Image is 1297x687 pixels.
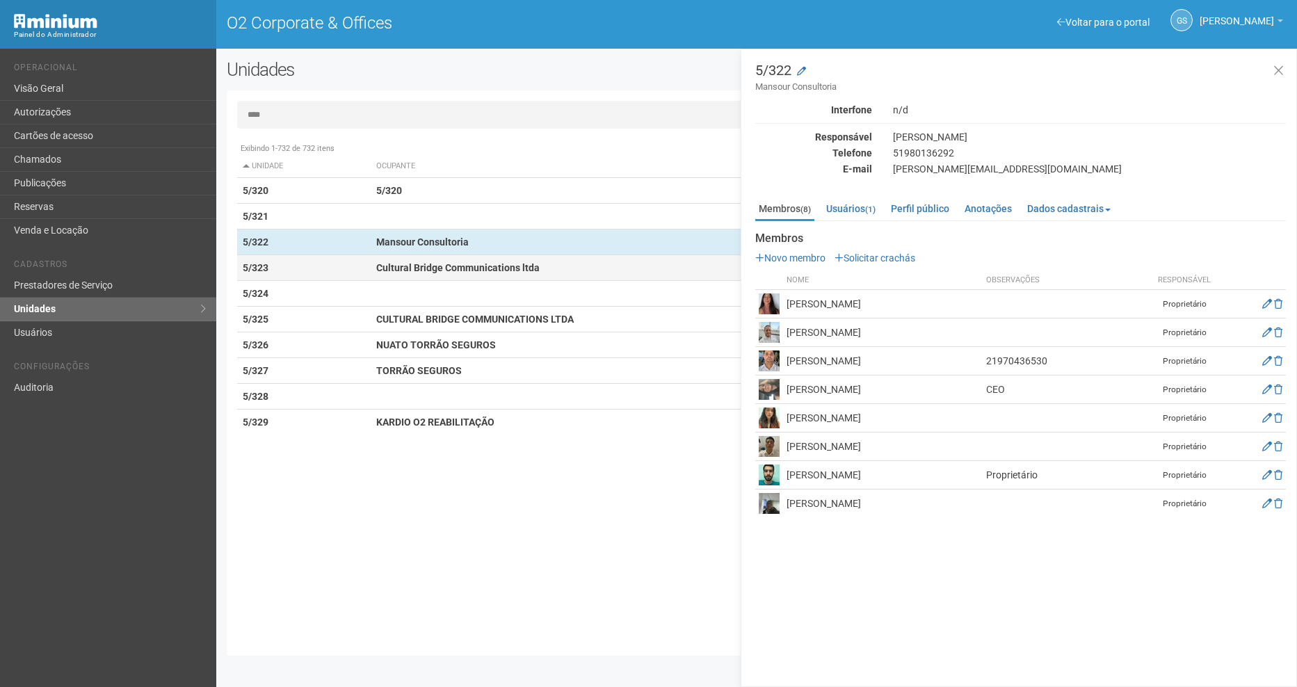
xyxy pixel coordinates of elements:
strong: TORRÃO SEGUROS [376,365,462,376]
td: Proprietário [983,461,1150,490]
span: Gabriela Souza [1200,2,1274,26]
img: Minium [14,14,97,29]
strong: 5/329 [243,417,268,428]
strong: Membros [755,232,1286,245]
th: Nome [783,271,983,290]
strong: KARDIO O2 REABILITAÇÃO [376,417,494,428]
li: Cadastros [14,259,206,274]
small: (8) [800,204,811,214]
td: [PERSON_NAME] [783,290,983,318]
a: Excluir membro [1274,327,1282,338]
th: Observações [983,271,1150,290]
img: user.png [759,436,780,457]
strong: 5/326 [243,339,268,350]
strong: Cultural Bridge Communications ltda [376,262,540,273]
th: Responsável [1150,271,1219,290]
a: Solicitar crachás [835,252,915,264]
h1: O2 Corporate & Offices [227,14,746,32]
h2: Unidades [227,59,656,80]
div: Responsável [745,131,883,143]
strong: 5/324 [243,288,268,299]
strong: 5/328 [243,391,268,402]
td: [PERSON_NAME] [783,433,983,461]
strong: 5/321 [243,211,268,222]
a: Excluir membro [1274,412,1282,423]
a: GS [1170,9,1193,31]
a: Editar membro [1262,441,1272,452]
strong: CULTURAL BRIDGE COMMUNICATIONS LTDA [376,314,574,325]
img: user.png [759,407,780,428]
strong: 5/320 [243,185,268,196]
strong: 5/320 [376,185,402,196]
td: Proprietário [1150,404,1219,433]
strong: Mansour Consultoria [376,236,469,248]
td: Proprietário [1150,461,1219,490]
div: Interfone [745,104,883,116]
td: Proprietário [1150,490,1219,518]
a: Excluir membro [1274,355,1282,366]
div: Exibindo 1-732 de 732 itens [237,143,1278,155]
a: Anotações [961,198,1015,219]
div: [PERSON_NAME] [883,131,1296,143]
td: Proprietário [1150,347,1219,375]
img: user.png [759,293,780,314]
li: Operacional [14,63,206,77]
th: Ocupante: activate to sort column ascending [371,155,830,178]
div: n/d [883,104,1296,116]
div: E-mail [745,163,883,175]
img: user.png [759,379,780,400]
a: Editar membro [1262,327,1272,338]
a: Usuários(1) [823,198,879,219]
a: Modificar a unidade [797,65,806,79]
a: Editar membro [1262,469,1272,480]
a: Perfil público [887,198,953,219]
td: Proprietário [1150,290,1219,318]
td: Proprietário [1150,433,1219,461]
small: (1) [865,204,876,214]
a: Excluir membro [1274,298,1282,309]
td: Proprietário [1150,318,1219,347]
td: 21970436530 [983,347,1150,375]
a: Excluir membro [1274,441,1282,452]
img: user.png [759,350,780,371]
div: 51980136292 [883,147,1296,159]
a: Excluir membro [1274,384,1282,395]
td: [PERSON_NAME] [783,490,983,518]
div: [PERSON_NAME][EMAIL_ADDRESS][DOMAIN_NAME] [883,163,1296,175]
strong: 5/323 [243,262,268,273]
td: [PERSON_NAME] [783,375,983,404]
div: Telefone [745,147,883,159]
td: [PERSON_NAME] [783,404,983,433]
img: user.png [759,493,780,514]
a: Novo membro [755,252,825,264]
a: Editar membro [1262,355,1272,366]
td: Proprietário [1150,375,1219,404]
div: Painel do Administrador [14,29,206,41]
img: user.png [759,322,780,343]
a: Dados cadastrais [1024,198,1114,219]
a: Excluir membro [1274,498,1282,509]
strong: 5/325 [243,314,268,325]
td: [PERSON_NAME] [783,347,983,375]
th: Unidade: activate to sort column descending [237,155,371,178]
li: Configurações [14,362,206,376]
td: CEO [983,375,1150,404]
strong: 5/322 [243,236,268,248]
a: Editar membro [1262,384,1272,395]
td: [PERSON_NAME] [783,318,983,347]
a: Excluir membro [1274,469,1282,480]
a: Editar membro [1262,298,1272,309]
img: user.png [759,464,780,485]
h3: 5/322 [755,63,1286,93]
a: [PERSON_NAME] [1200,17,1283,29]
a: Membros(8) [755,198,814,221]
strong: 5/327 [243,365,268,376]
a: Voltar para o portal [1057,17,1150,28]
td: [PERSON_NAME] [783,461,983,490]
a: Editar membro [1262,498,1272,509]
a: Editar membro [1262,412,1272,423]
small: Mansour Consultoria [755,81,1286,93]
strong: NUATO TORRÃO SEGUROS [376,339,496,350]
